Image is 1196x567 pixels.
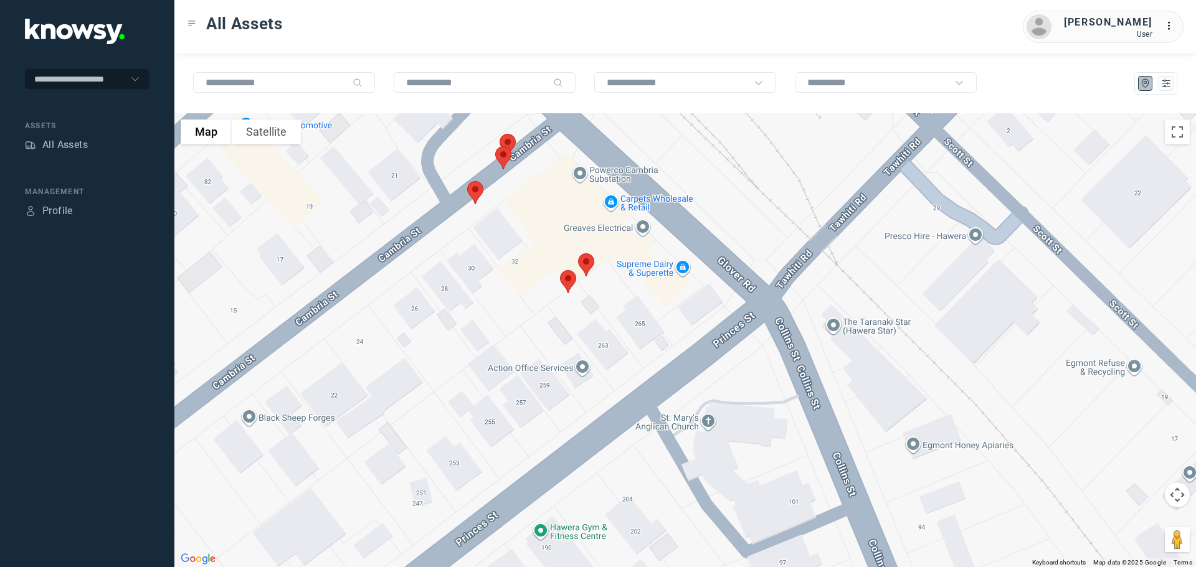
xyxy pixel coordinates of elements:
[42,204,73,218] div: Profile
[232,119,301,144] button: Show satellite imagery
[25,138,88,152] a: AssetsAll Assets
[25,139,36,151] div: Assets
[42,138,88,152] div: All Assets
[181,119,232,144] button: Show street map
[1165,19,1180,35] div: :
[178,551,219,567] img: Google
[1027,14,1051,39] img: avatar.png
[1165,482,1190,507] button: Map camera controls
[1032,558,1086,567] button: Keyboard shortcuts
[25,19,125,44] img: Application Logo
[553,78,563,88] div: Search
[25,204,73,218] a: ProfileProfile
[1174,559,1192,566] a: Terms (opens in new tab)
[1165,21,1178,30] tspan: ...
[1140,78,1151,89] div: Map
[1160,78,1172,89] div: List
[206,12,283,35] span: All Assets
[1064,15,1152,30] div: [PERSON_NAME]
[187,19,196,28] div: Toggle Menu
[353,78,363,88] div: Search
[25,205,36,217] div: Profile
[178,551,219,567] a: Open this area in Google Maps (opens a new window)
[1165,19,1180,34] div: :
[1093,559,1166,566] span: Map data ©2025 Google
[1064,30,1152,39] div: User
[25,186,149,197] div: Management
[1165,119,1190,144] button: Toggle fullscreen view
[1165,527,1190,552] button: Drag Pegman onto the map to open Street View
[25,120,149,131] div: Assets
